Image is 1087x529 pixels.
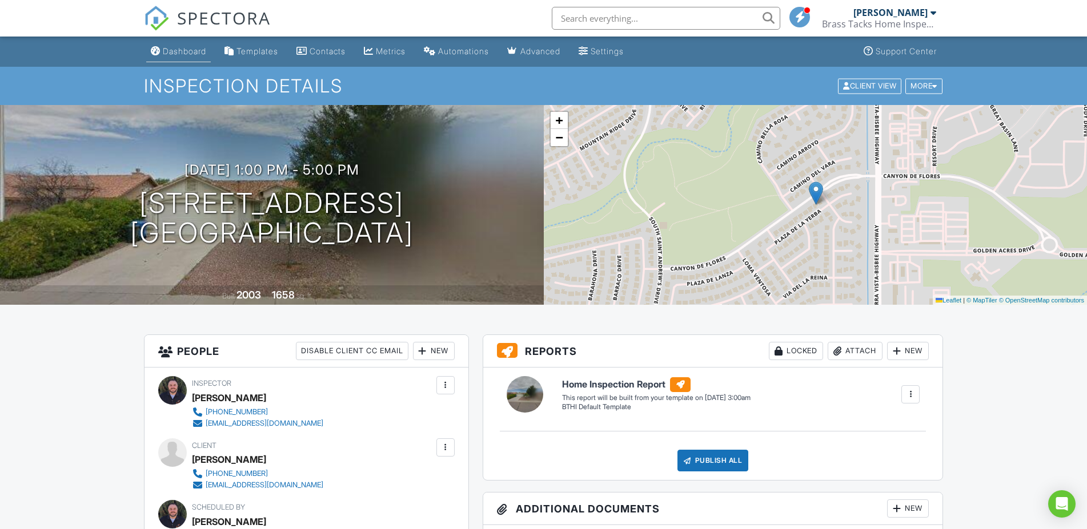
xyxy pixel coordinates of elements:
a: Zoom in [551,112,568,129]
img: The Best Home Inspection Software - Spectora [144,6,169,31]
div: Locked [769,342,823,360]
span: + [555,113,563,127]
h3: Additional Documents [483,492,943,525]
span: sq. ft. [296,292,312,300]
div: [PERSON_NAME] [192,451,266,468]
div: 2003 [236,289,261,301]
a: Metrics [359,41,410,62]
div: Metrics [376,46,406,56]
div: Open Intercom Messenger [1048,490,1076,518]
a: © OpenStreetMap contributors [999,297,1084,304]
div: [EMAIL_ADDRESS][DOMAIN_NAME] [206,419,323,428]
span: Scheduled By [192,503,245,511]
div: Templates [236,46,278,56]
div: [PHONE_NUMBER] [206,407,268,417]
a: [PHONE_NUMBER] [192,406,323,418]
div: [PERSON_NAME] [853,7,928,18]
div: Client View [838,78,901,94]
div: [EMAIL_ADDRESS][DOMAIN_NAME] [206,480,323,490]
span: − [555,130,563,144]
a: Leaflet [936,297,961,304]
div: More [905,78,942,94]
span: | [963,297,965,304]
h1: [STREET_ADDRESS] [GEOGRAPHIC_DATA] [130,188,414,249]
a: Automations (Basic) [419,41,494,62]
a: © MapTiler [966,297,997,304]
span: Client [192,441,216,450]
div: Brass Tacks Home Inspections [822,18,936,30]
div: New [413,342,455,360]
h3: People [145,335,468,368]
a: Zoom out [551,129,568,146]
a: [PHONE_NUMBER] [192,468,323,479]
div: Support Center [876,46,937,56]
h6: Home Inspection Report [562,377,751,392]
div: Attach [828,342,883,360]
div: Dashboard [163,46,206,56]
div: [PHONE_NUMBER] [206,469,268,478]
div: BTHI Default Template [562,402,751,412]
a: Client View [837,81,904,90]
div: Automations [438,46,489,56]
a: Settings [574,41,628,62]
a: SPECTORA [144,15,271,39]
div: This report will be built from your template on [DATE] 3:00am [562,393,751,402]
a: [EMAIL_ADDRESS][DOMAIN_NAME] [192,418,323,429]
a: Advanced [503,41,565,62]
a: Support Center [859,41,941,62]
span: Built [222,292,235,300]
div: New [887,342,929,360]
a: Dashboard [146,41,211,62]
h1: Inspection Details [144,76,944,96]
div: 1658 [272,289,295,301]
div: Advanced [520,46,560,56]
span: Inspector [192,379,231,387]
img: Marker [809,181,823,205]
div: Contacts [310,46,346,56]
div: Settings [591,46,624,56]
input: Search everything... [552,7,780,30]
div: [PERSON_NAME] [192,389,266,406]
a: [EMAIL_ADDRESS][DOMAIN_NAME] [192,479,323,491]
a: Contacts [292,41,350,62]
h3: [DATE] 1:00 pm - 5:00 pm [184,162,359,177]
div: Publish All [677,450,749,471]
h3: Reports [483,335,943,368]
div: Disable Client CC Email [296,342,408,360]
a: Templates [220,41,283,62]
div: New [887,499,929,518]
span: SPECTORA [177,6,271,30]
